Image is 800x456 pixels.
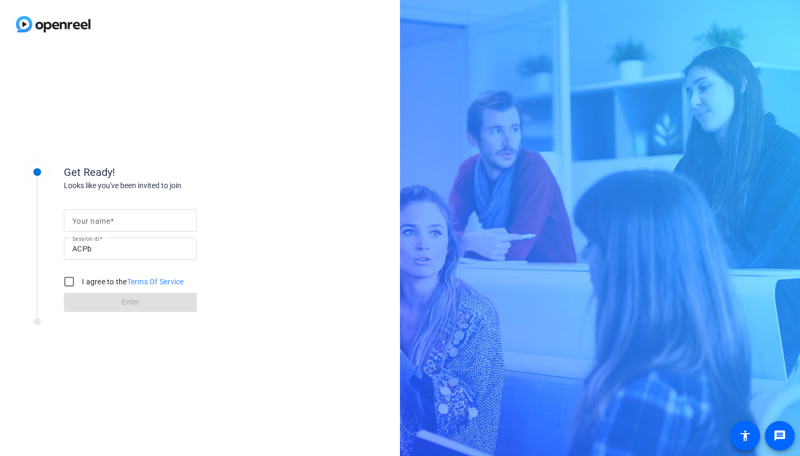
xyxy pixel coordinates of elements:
[72,217,110,225] mat-label: Your name
[127,277,184,286] a: Terms Of Service
[739,429,752,442] mat-icon: accessibility
[64,180,277,191] div: Looks like you've been invited to join
[80,276,184,287] label: I agree to the
[72,235,99,242] mat-label: Session ID
[773,429,786,442] mat-icon: message
[64,164,277,180] div: Get Ready!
